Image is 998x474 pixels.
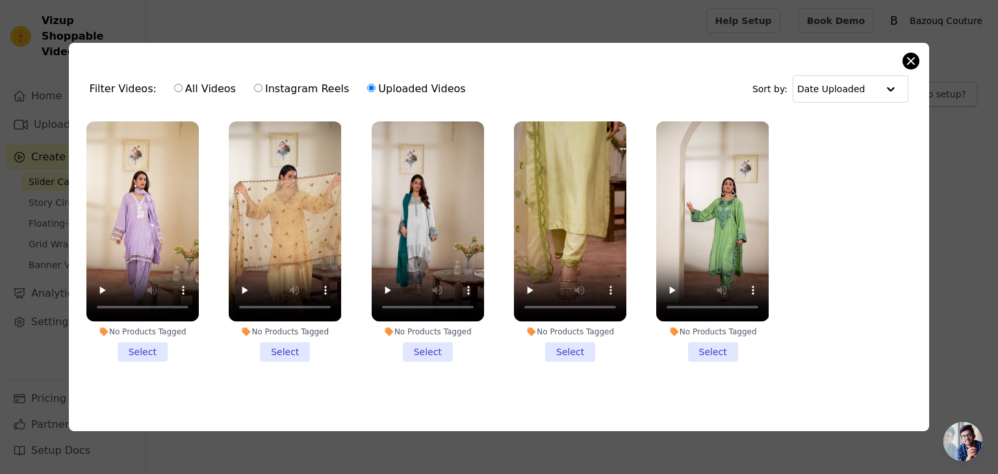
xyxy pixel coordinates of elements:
div: No Products Tagged [514,327,626,337]
div: Sort by: [752,75,909,103]
label: Instagram Reels [253,81,350,97]
button: Close modal [903,53,919,69]
div: No Products Tagged [372,327,484,337]
label: Uploaded Videos [366,81,466,97]
div: No Products Tagged [229,327,341,337]
div: Open chat [943,422,982,461]
div: No Products Tagged [86,327,199,337]
div: No Products Tagged [656,327,769,337]
div: Filter Videos: [90,74,473,104]
label: All Videos [173,81,237,97]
